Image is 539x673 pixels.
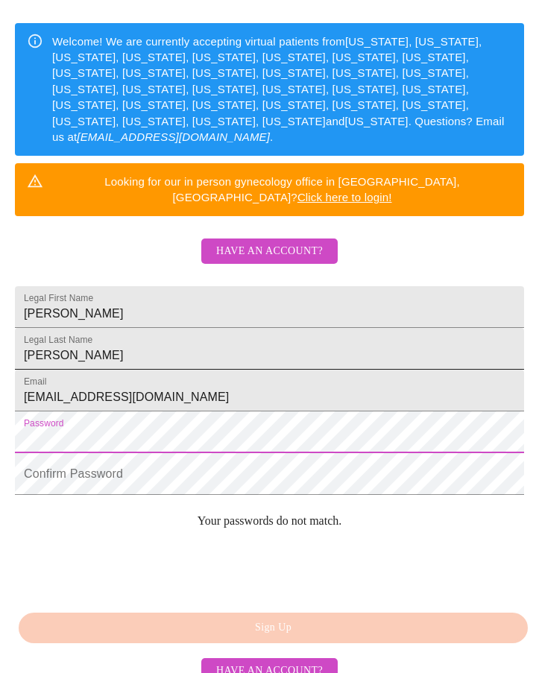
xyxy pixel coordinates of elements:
a: Click here to login! [297,191,392,203]
a: Have an account? [198,254,341,267]
div: Looking for our in person gynecology office in [GEOGRAPHIC_DATA], [GEOGRAPHIC_DATA]? [52,168,512,212]
iframe: reCAPTCHA [15,540,242,598]
div: Welcome! We are currently accepting virtual patients from [US_STATE], [US_STATE], [US_STATE], [US... [52,28,512,151]
span: Have an account? [216,242,323,261]
button: Have an account? [201,238,338,265]
p: Your passwords do not match. [15,514,524,528]
em: [EMAIL_ADDRESS][DOMAIN_NAME] [77,130,270,143]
